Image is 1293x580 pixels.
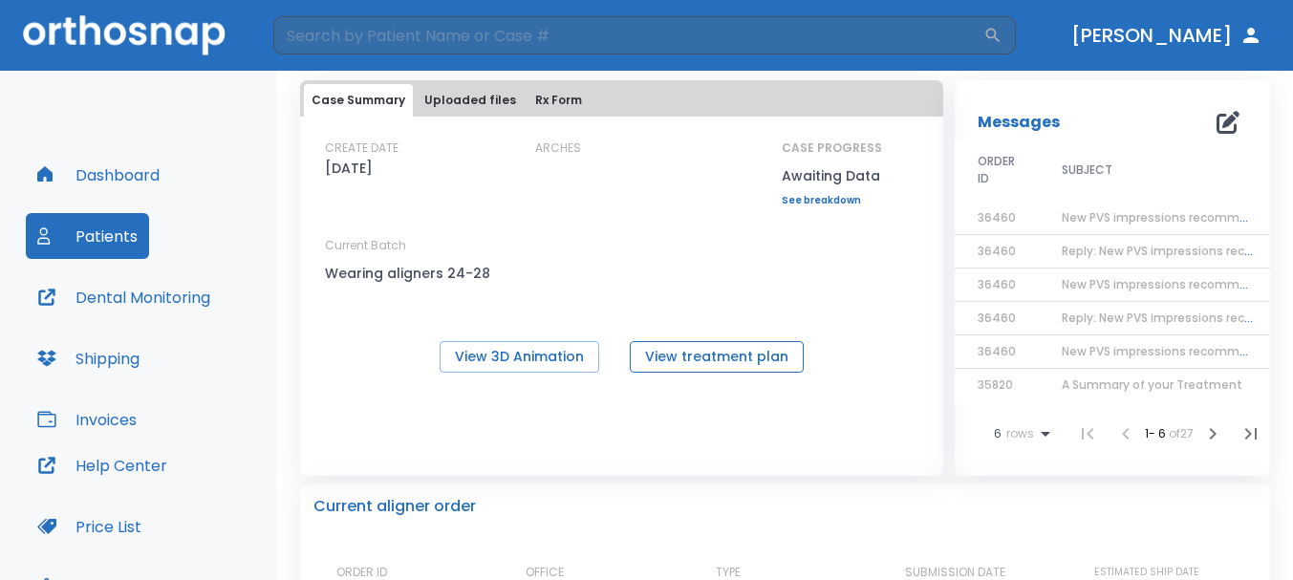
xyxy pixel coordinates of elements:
div: tabs [304,84,939,117]
span: New PVS impressions recommended [1062,209,1278,226]
span: 1 - 6 [1145,425,1169,441]
span: of 27 [1169,425,1194,441]
p: [DATE] [325,157,373,180]
span: rows [1002,427,1034,440]
span: 36460 [978,310,1016,326]
span: 6 [994,427,1002,440]
button: View treatment plan [630,341,804,373]
button: Patients [26,213,149,259]
button: Rx Form [528,84,590,117]
span: 36460 [978,343,1016,359]
p: ARCHES [535,140,581,157]
p: CREATE DATE [325,140,399,157]
input: Search by Patient Name or Case # [273,16,983,54]
button: Uploaded files [417,84,524,117]
span: 35820 [978,376,1013,393]
button: Price List [26,504,153,549]
span: SUBJECT [1062,161,1112,179]
span: 36460 [978,276,1016,292]
button: View 3D Animation [440,341,599,373]
button: Case Summary [304,84,413,117]
button: Help Center [26,442,179,488]
p: Current Batch [325,237,497,254]
span: New PVS impressions recommended [1062,343,1278,359]
p: CASE PROGRESS [782,140,882,157]
button: [PERSON_NAME] [1064,18,1270,53]
span: 36460 [978,243,1016,259]
button: Dental Monitoring [26,274,222,320]
button: Shipping [26,335,151,381]
img: Orthosnap [23,15,226,54]
p: Wearing aligners 24-28 [325,262,497,285]
a: See breakdown [782,195,882,206]
span: ORDER ID [978,153,1016,187]
p: Messages [978,111,1060,134]
span: 36460 [978,209,1016,226]
span: New PVS impressions recommended [1062,276,1278,292]
span: A Summary of your Treatment [1062,376,1242,393]
button: Invoices [26,397,148,442]
p: Current aligner order [313,495,476,518]
p: Awaiting Data [782,164,882,187]
button: Dashboard [26,152,171,198]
